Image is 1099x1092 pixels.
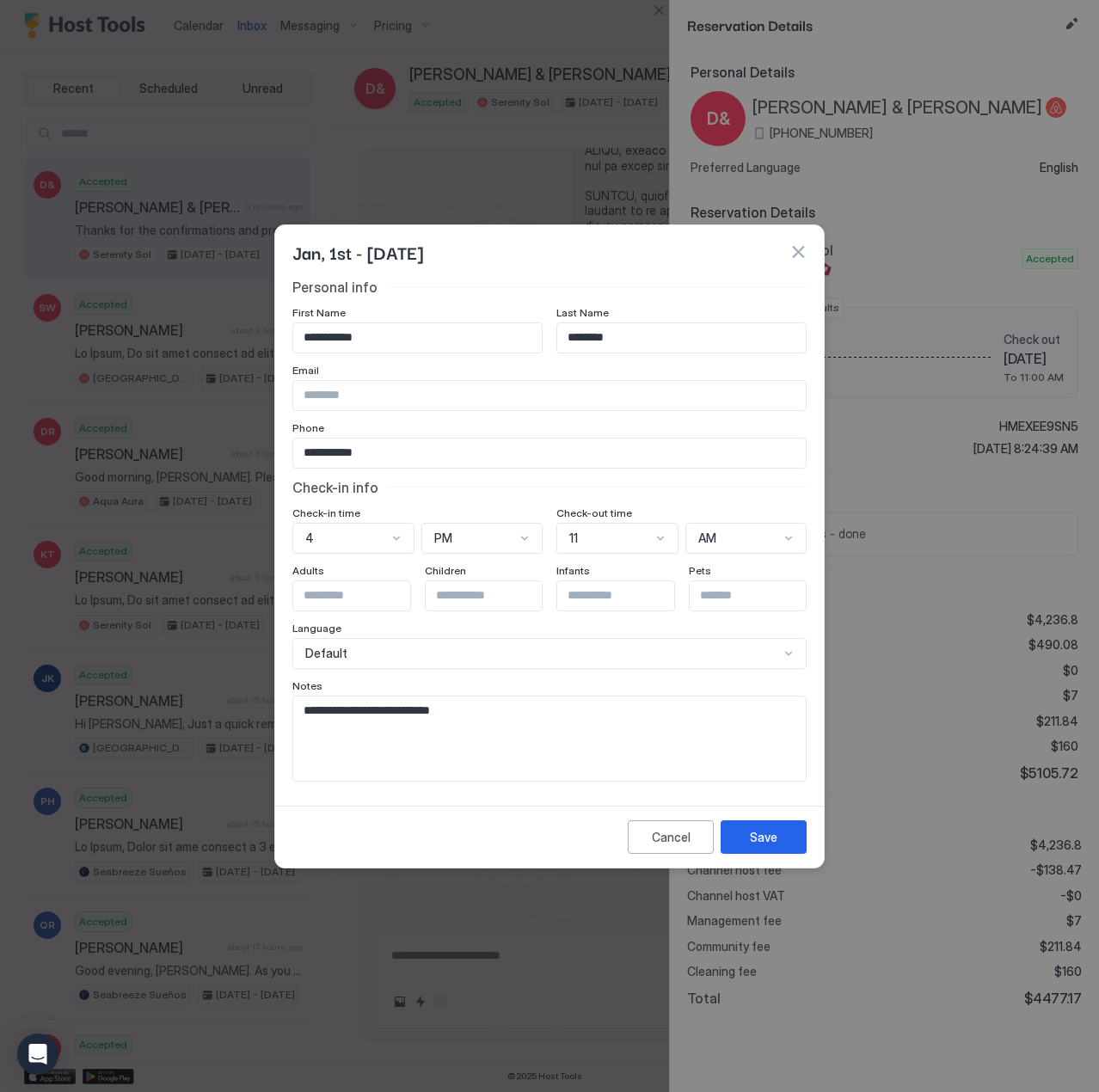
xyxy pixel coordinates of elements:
[434,531,452,546] span: PM
[292,564,324,577] span: Adults
[557,323,806,353] input: Input Field
[292,239,423,265] span: Jan, 1st - [DATE]
[690,581,831,610] input: Input Field
[293,381,806,410] input: Input Field
[628,820,714,854] button: Cancel
[569,531,578,546] span: 11
[425,564,466,577] span: Children
[305,646,347,661] span: Default
[556,506,632,519] span: Check-out time
[698,531,716,546] span: AM
[292,279,378,296] span: Personal info
[292,421,324,434] span: Phone
[721,820,807,854] button: Save
[292,479,378,496] span: Check-in info
[557,581,698,610] input: Input Field
[426,581,567,610] input: Input Field
[293,696,806,781] textarea: Input Field
[292,679,322,692] span: Notes
[293,323,542,353] input: Input Field
[17,1034,58,1075] div: Open Intercom Messenger
[292,506,360,519] span: Check-in time
[689,564,711,577] span: Pets
[293,581,434,610] input: Input Field
[652,828,691,846] div: Cancel
[292,306,346,319] span: First Name
[556,306,609,319] span: Last Name
[292,622,341,635] span: Language
[293,439,806,468] input: Input Field
[750,828,777,846] div: Save
[305,531,314,546] span: 4
[292,364,319,377] span: Email
[556,564,590,577] span: Infants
